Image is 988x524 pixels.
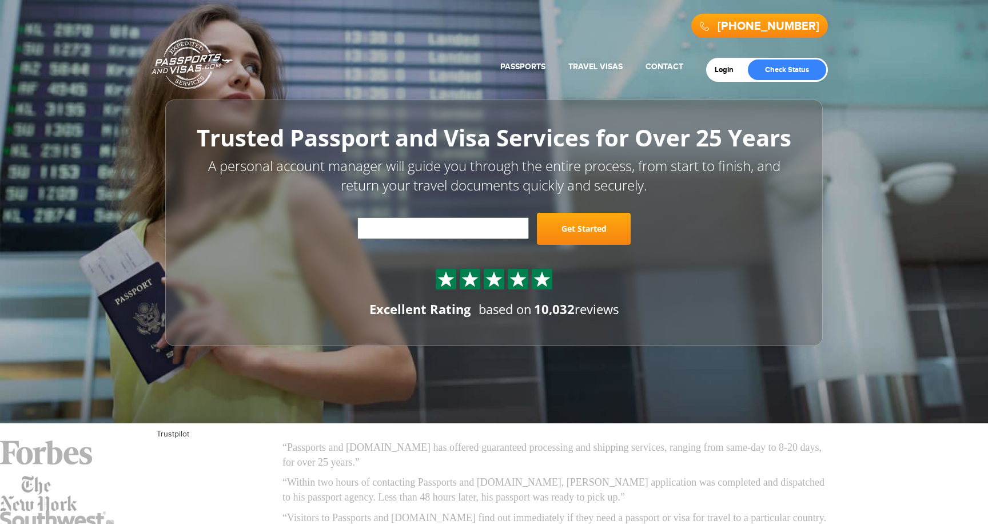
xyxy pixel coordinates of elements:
[485,271,503,288] img: Sprite St
[500,62,545,72] a: Passports
[509,271,527,288] img: Sprite St
[461,271,479,288] img: Sprite St
[537,213,631,245] a: Get Started
[479,300,532,317] span: based on
[369,300,471,318] div: Excellent Rating
[157,430,189,439] a: Trustpilot
[534,300,619,317] span: reviews
[715,65,742,74] a: Login
[718,19,819,33] a: [PHONE_NUMBER]
[191,156,797,196] p: A personal account manager will guide you through the entire process, from start to finish, and r...
[568,62,623,72] a: Travel Visas
[282,475,831,505] p: “Within two hours of contacting Passports and [DOMAIN_NAME], [PERSON_NAME] application was comple...
[646,62,683,72] a: Contact
[437,271,455,288] img: Sprite St
[152,38,233,89] a: Passports & [DOMAIN_NAME]
[533,271,551,288] img: Sprite St
[282,440,831,470] p: “Passports and [DOMAIN_NAME] has offered guaranteed processing and shipping services, ranging fro...
[191,125,797,150] h1: Trusted Passport and Visa Services for Over 25 Years
[534,300,575,317] strong: 10,032
[748,59,826,80] a: Check Status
